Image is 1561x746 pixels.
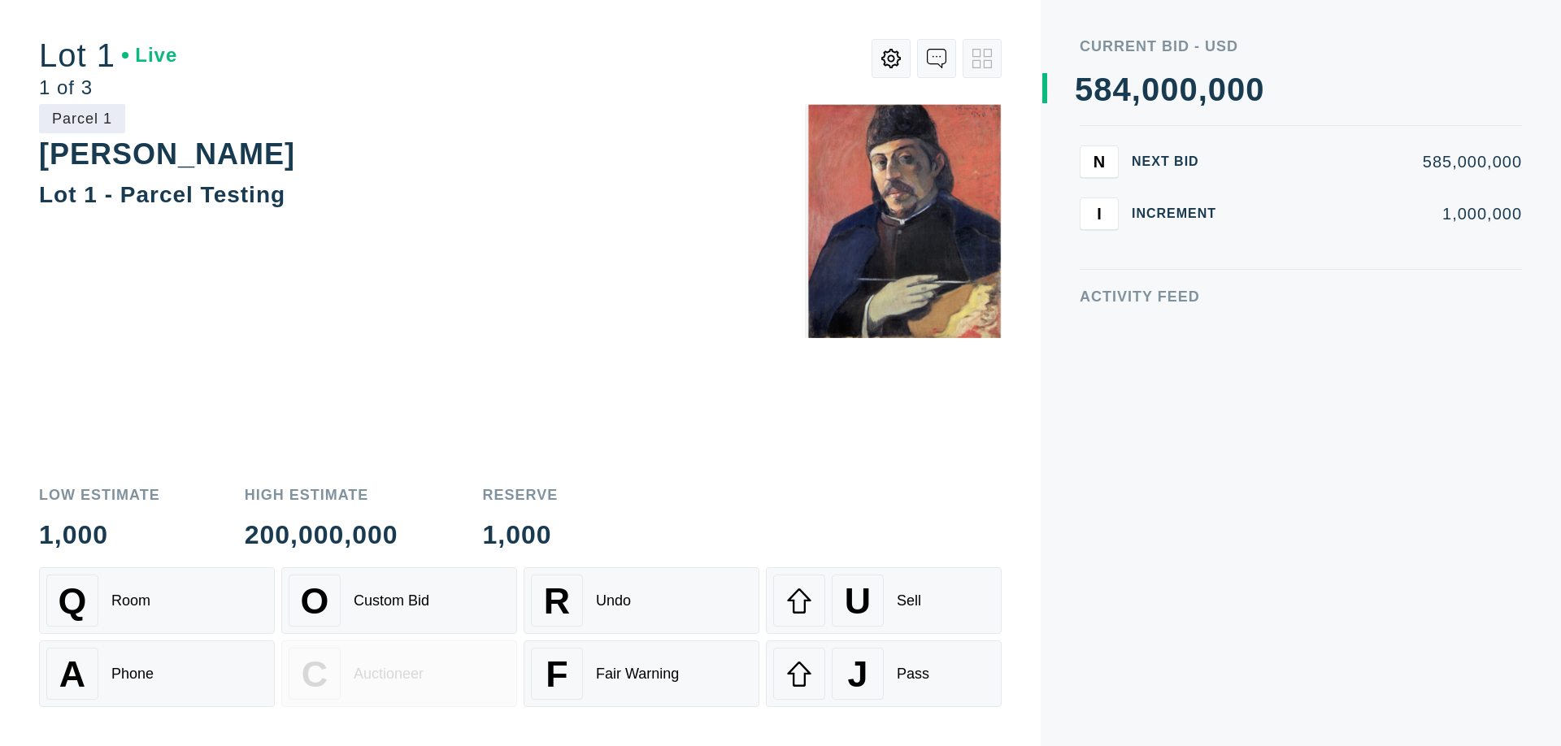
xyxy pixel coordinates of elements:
span: J [847,653,867,695]
div: Lot 1 - Parcel Testing [39,182,285,207]
span: O [301,580,329,622]
div: Parcel 1 [39,104,125,133]
span: N [1094,152,1105,171]
div: Increment [1132,207,1229,220]
div: Auctioneer [354,666,424,683]
div: 5 [1075,73,1094,106]
div: Live [122,46,177,65]
div: Custom Bid [354,592,429,609]
div: , [1198,73,1208,398]
div: Low Estimate [39,488,160,502]
div: 0 [1179,73,1198,106]
div: Phone [111,666,154,683]
div: 0 [1141,73,1160,106]
div: , [1132,73,1141,398]
div: 1 of 3 [39,78,177,98]
span: I [1097,204,1102,223]
div: High Estimate [245,488,398,502]
div: 1,000,000 [1242,206,1522,222]
div: Fair Warning [596,666,679,683]
button: JPass [766,640,1002,707]
button: QRoom [39,567,275,634]
button: USell [766,567,1002,634]
div: 8 [1094,73,1112,106]
button: APhone [39,640,275,707]
div: Pass [897,666,929,683]
span: A [59,653,85,695]
span: F [546,653,567,695]
div: Current Bid - USD [1080,39,1522,54]
div: 0 [1208,73,1227,106]
div: Room [111,592,150,609]
div: 0 [1246,73,1264,106]
div: 4 [1113,73,1132,106]
div: Reserve [483,488,559,502]
span: R [544,580,570,622]
div: 0 [1227,73,1246,106]
button: CAuctioneer [281,640,517,707]
div: Next Bid [1132,155,1229,168]
div: 0 [1160,73,1179,106]
div: 585,000,000 [1242,154,1522,170]
div: Sell [897,592,921,609]
div: Lot 1 [39,39,177,72]
div: Activity Feed [1080,289,1522,304]
span: Q [59,580,87,622]
span: U [845,580,871,622]
div: 1,000 [483,522,559,548]
button: I [1080,197,1119,230]
button: FFair Warning [524,640,759,707]
button: N [1080,145,1119,178]
button: OCustom Bid [281,567,517,634]
div: Undo [596,592,631,609]
button: RUndo [524,567,759,634]
div: 200,000,000 [245,522,398,548]
span: C [302,653,328,695]
div: [PERSON_NAME] [39,137,295,171]
div: 1,000 [39,522,160,548]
